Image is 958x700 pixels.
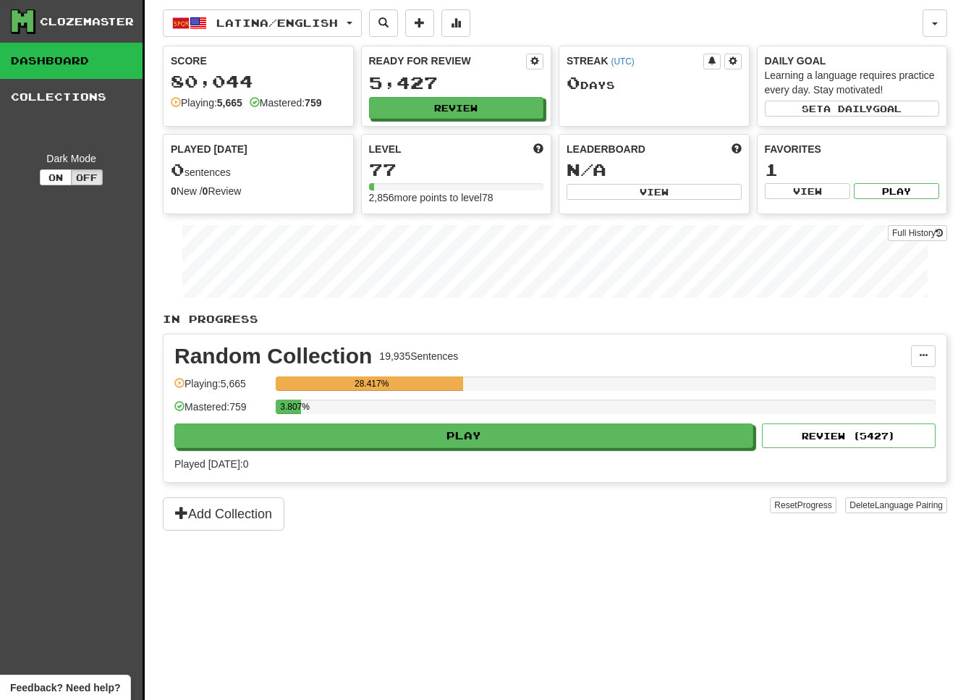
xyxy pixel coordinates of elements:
div: Mastered: [250,96,322,110]
div: 77 [369,161,544,179]
span: N/A [567,159,606,180]
button: Off [71,169,103,185]
div: New / Review [171,184,346,198]
span: 0 [567,72,580,93]
button: More stats [441,9,470,37]
span: Score more points to level up [533,142,543,156]
span: Played [DATE]: 0 [174,458,248,470]
div: Day s [567,74,742,93]
span: This week in points, UTC [732,142,742,156]
button: View [567,184,742,200]
div: Playing: [171,96,242,110]
button: Search sentences [369,9,398,37]
span: Leaderboard [567,142,645,156]
span: Language Pairing [875,500,943,510]
div: Random Collection [174,345,372,367]
button: Play [854,183,939,199]
div: 2,856 more points to level 78 [369,190,544,205]
div: Learning a language requires practice every day. Stay motivated! [765,68,940,97]
span: 0 [171,159,185,180]
div: 5,427 [369,74,544,92]
div: Daily Goal [765,54,940,68]
div: 1 [765,161,940,179]
div: Score [171,54,346,68]
button: Play [174,423,753,448]
button: On [40,169,72,185]
p: In Progress [163,312,947,326]
div: Playing: 5,665 [174,376,268,400]
span: Level [369,142,402,156]
div: sentences [171,161,346,180]
div: 80,044 [171,72,346,90]
span: Latina / English [216,17,338,29]
button: Seta dailygoal [765,101,940,117]
a: (UTC) [611,56,634,67]
div: Streak [567,54,703,68]
a: Full History [888,225,947,241]
span: Open feedback widget [10,680,120,695]
button: Review [369,97,544,119]
button: Add sentence to collection [405,9,434,37]
button: Add Collection [163,497,284,531]
div: 19,935 Sentences [379,349,458,363]
button: Latina/English [163,9,362,37]
strong: 759 [305,97,321,109]
div: Favorites [765,142,940,156]
strong: 0 [203,185,208,197]
button: View [765,183,850,199]
div: Ready for Review [369,54,527,68]
div: Dark Mode [11,151,132,166]
span: Progress [797,500,832,510]
div: 28.417% [280,376,463,391]
button: ResetProgress [770,497,836,513]
button: Review (5427) [762,423,936,448]
strong: 0 [171,185,177,197]
div: Clozemaster [40,14,134,29]
div: 3.807% [280,400,300,414]
div: Mastered: 759 [174,400,268,423]
button: DeleteLanguage Pairing [845,497,947,513]
strong: 5,665 [217,97,242,109]
span: Played [DATE] [171,142,247,156]
span: a daily [823,104,873,114]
